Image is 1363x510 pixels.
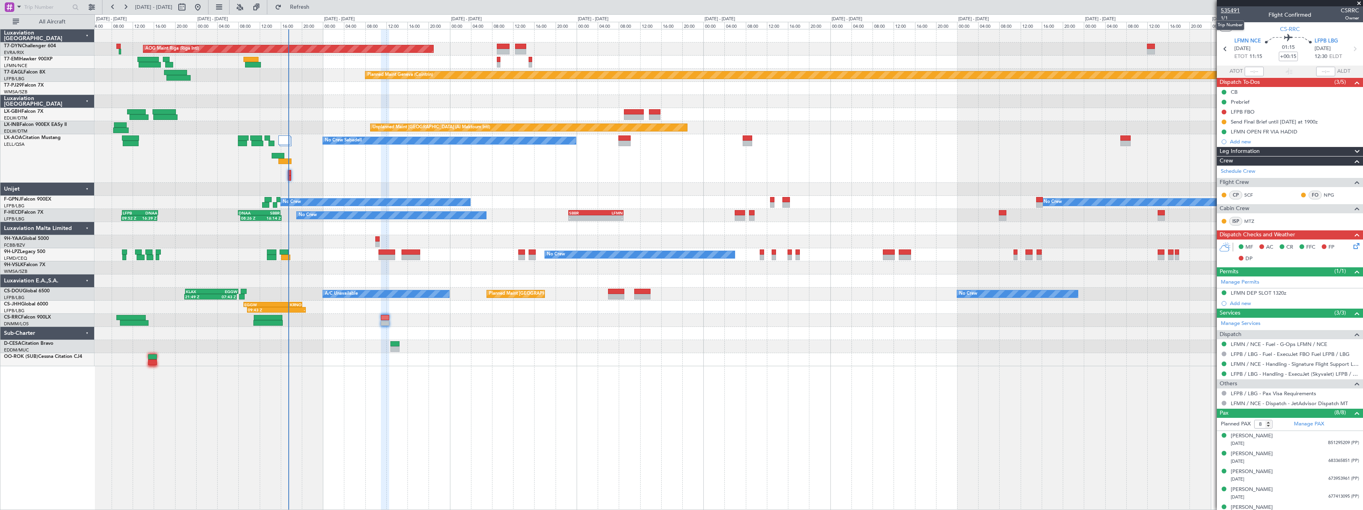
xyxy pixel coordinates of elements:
[1315,45,1331,53] span: [DATE]
[1231,108,1255,115] div: LFPB FBO
[1231,290,1286,296] div: LFMN DEP SLOT 1320z
[276,307,305,312] div: -
[492,22,513,29] div: 08:00
[325,135,362,147] div: No Crew Sabadell
[1105,22,1126,29] div: 04:00
[112,22,133,29] div: 08:00
[4,135,61,140] a: LX-AOACitation Mustang
[4,242,25,248] a: FCBB/BZV
[4,249,45,254] a: 9H-LPZLegacy 500
[299,209,317,221] div: No Crew
[534,22,555,29] div: 16:00
[513,22,534,29] div: 12:00
[91,22,112,29] div: 04:00
[1334,408,1346,417] span: (8/8)
[451,16,482,23] div: [DATE] - [DATE]
[1268,11,1311,19] div: Flight Confirmed
[703,22,724,29] div: 00:00
[4,109,21,114] span: LX-GBH
[1266,243,1273,251] span: AC
[547,249,565,261] div: No Crew
[4,255,27,261] a: LFMD/CEQ
[1220,379,1237,388] span: Others
[936,22,957,29] div: 20:00
[217,22,238,29] div: 04:00
[239,211,259,215] div: DNAA
[1234,53,1247,61] span: ETOT
[598,22,619,29] div: 04:00
[1220,156,1233,166] span: Crew
[1328,458,1359,464] span: 683365851 (PP)
[259,211,280,215] div: SBBR
[1234,45,1251,53] span: [DATE]
[1324,191,1342,199] a: NPG
[4,83,44,88] a: T7-PJ29Falcon 7X
[1147,22,1168,29] div: 12:00
[271,1,319,14] button: Refresh
[1231,341,1327,348] a: LFMN / NCE - Fuel - G-Ops LFMN / NCE
[302,22,323,29] div: 20:00
[1126,22,1147,29] div: 08:00
[1168,22,1189,29] div: 16:00
[123,211,140,215] div: LFPB
[1249,53,1262,61] span: 11:15
[1221,168,1255,176] a: Schedule Crew
[1341,15,1359,21] span: Owner
[809,22,830,29] div: 20:00
[185,294,210,299] div: 21:49 Z
[1221,420,1251,428] label: Planned PAX
[1245,243,1253,251] span: MF
[241,216,261,220] div: 08:26 Z
[1245,255,1253,263] span: DP
[4,128,27,134] a: EDLW/DTM
[1231,476,1244,482] span: [DATE]
[1231,468,1273,476] div: [PERSON_NAME]
[1244,191,1262,199] a: SCF
[323,22,344,29] div: 00:00
[873,22,894,29] div: 08:00
[1334,267,1346,275] span: (1/1)
[1220,267,1238,276] span: Permits
[4,44,22,48] span: T7-DYN
[4,236,22,241] span: 9H-YAA
[682,22,703,29] div: 20:00
[139,216,156,220] div: 16:39 Z
[4,341,21,346] span: D-CESA
[1245,67,1264,76] input: --:--
[724,22,745,29] div: 04:00
[175,22,196,29] div: 20:00
[4,141,25,147] a: LELL/QSA
[1042,22,1063,29] div: 16:00
[324,16,355,23] div: [DATE] - [DATE]
[4,295,25,301] a: LFPB/LBG
[1282,44,1295,52] span: 01:15
[386,22,407,29] div: 12:00
[767,22,788,29] div: 12:00
[1220,330,1241,339] span: Dispatch
[1231,128,1297,135] div: LFMN OPEN FR VIA HADID
[133,22,154,29] div: 12:00
[4,70,23,75] span: T7-EAGL
[4,135,22,140] span: LX-AOA
[4,203,25,209] a: LFPB/LBG
[1280,25,1300,33] span: CS-RRC
[212,289,237,294] div: EGGW
[1334,309,1346,317] span: (3/3)
[1334,78,1346,86] span: (3/5)
[283,196,301,208] div: No Crew
[832,16,862,23] div: [DATE] - [DATE]
[1231,400,1348,407] a: LFMN / NCE - Dispatch - JetAdvisor Dispatch MT
[489,288,614,300] div: Planned Maint [GEOGRAPHIC_DATA] ([GEOGRAPHIC_DATA])
[281,22,302,29] div: 16:00
[4,50,24,56] a: EVRA/RIX
[4,236,49,241] a: 9H-YAAGlobal 5000
[1231,450,1273,458] div: [PERSON_NAME]
[1221,320,1261,328] a: Manage Services
[1231,440,1244,446] span: [DATE]
[1315,37,1338,45] span: LFPB LBG
[1337,68,1350,75] span: ALDT
[4,115,27,121] a: EDLW/DTM
[1231,118,1318,125] div: Send Final Brief until [DATE] at 1900z
[640,22,661,29] div: 12:00
[1021,22,1042,29] div: 12:00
